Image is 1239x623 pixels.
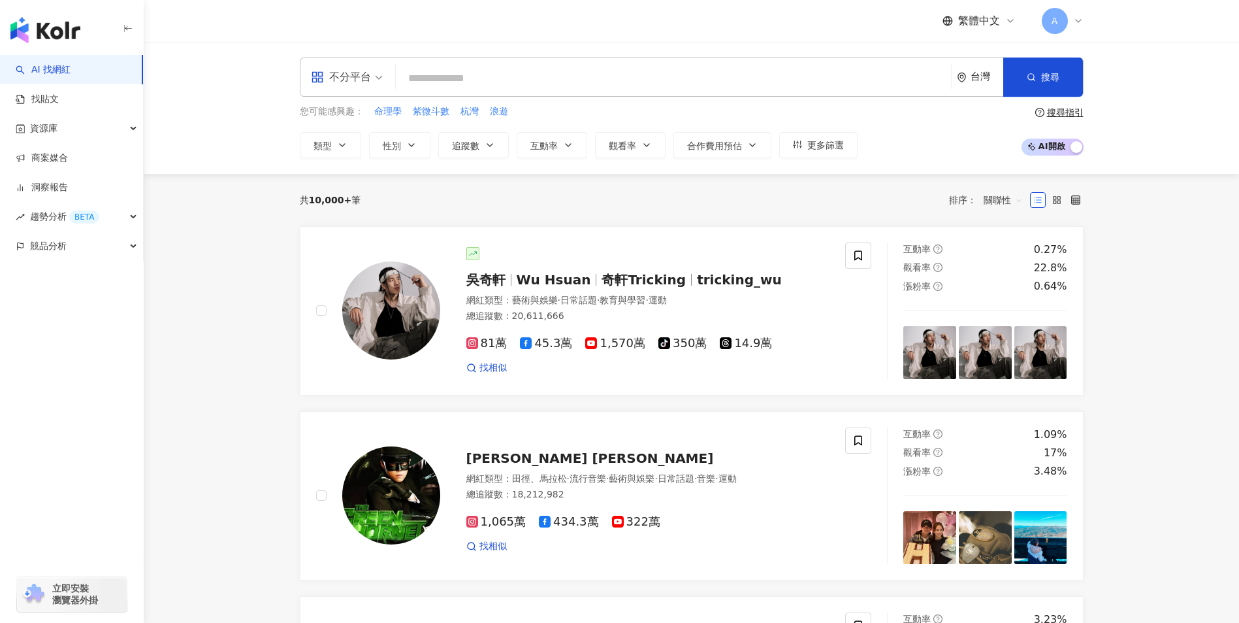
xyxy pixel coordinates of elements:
button: 紫微斗數 [412,105,450,119]
span: tricking_wu [697,272,782,288]
span: 流行音樂 [570,473,606,484]
button: 命理學 [374,105,402,119]
span: 10,000+ [309,195,352,205]
div: 0.64% [1034,279,1067,294]
span: 性別 [383,141,401,151]
span: rise [16,212,25,222]
span: question-circle [933,448,942,457]
div: 1.09% [1034,428,1067,442]
span: environment [957,73,967,82]
span: 1,065萬 [466,515,526,529]
span: 14.9萬 [720,337,772,350]
button: 性別 [369,132,430,158]
span: · [654,473,657,484]
div: 排序： [949,190,1030,210]
a: 商案媒合 [16,152,68,165]
a: KOL Avatar[PERSON_NAME] [PERSON_NAME]網紅類型：田徑、馬拉松·流行音樂·藝術與娛樂·日常話題·音樂·運動總追蹤數：18,212,9821,065萬434.3萬... [300,411,1084,581]
span: 找相似 [479,362,507,375]
button: 觀看率 [595,132,666,158]
span: · [715,473,718,484]
span: 類型 [314,141,332,151]
a: 找貼文 [16,93,59,106]
span: question-circle [933,429,942,439]
span: 田徑、馬拉松 [512,473,567,484]
span: 紫微斗數 [413,105,449,118]
button: 合作費用預估 [673,132,771,158]
span: 找相似 [479,540,507,553]
span: 奇軒Tricking [602,272,686,288]
span: 日常話題 [560,295,597,305]
span: question-circle [1035,108,1044,117]
span: 您可能感興趣： [300,105,364,118]
span: · [558,295,560,305]
span: · [694,473,697,484]
span: 合作費用預估 [687,141,742,151]
span: 觀看率 [903,262,931,273]
span: 觀看率 [609,141,636,151]
span: 藝術與娛樂 [512,295,558,305]
span: 互動率 [530,141,558,151]
span: 更多篩選 [807,140,844,150]
img: post-image [959,326,1012,379]
img: post-image [903,511,956,564]
div: 共 筆 [300,195,361,205]
span: 互動率 [903,244,931,254]
button: 追蹤數 [438,132,509,158]
img: KOL Avatar [342,261,440,360]
span: [PERSON_NAME] [PERSON_NAME] [466,450,714,466]
span: 漲粉率 [903,281,931,292]
div: 總追蹤數 ： 20,611,666 [466,310,830,323]
span: 漲粉率 [903,466,931,477]
img: post-image [1014,511,1067,564]
div: 網紅類型 ： [466,473,830,486]
span: 藝術與娛樂 [609,473,654,484]
div: 搜尋指引 [1047,107,1084,118]
span: Wu Hsuan [517,272,591,288]
img: post-image [959,511,1012,564]
a: searchAI 找網紅 [16,63,71,76]
span: 搜尋 [1041,72,1059,82]
a: chrome extension立即安裝 瀏覽器外掛 [17,577,127,612]
span: 運動 [649,295,667,305]
span: 45.3萬 [520,337,572,350]
span: A [1052,14,1058,28]
span: · [567,473,570,484]
button: 杭灣 [460,105,479,119]
img: post-image [903,326,956,379]
div: 不分平台 [311,67,371,88]
img: logo [10,17,80,43]
span: 音樂 [697,473,715,484]
span: 資源庫 [30,114,57,143]
a: 找相似 [466,362,507,375]
span: 434.3萬 [539,515,599,529]
img: chrome extension [21,584,46,605]
a: 找相似 [466,540,507,553]
span: 杭灣 [460,105,479,118]
button: 搜尋 [1003,58,1083,97]
span: · [645,295,648,305]
div: 17% [1044,446,1067,460]
span: 350萬 [658,337,707,350]
span: 1,570萬 [585,337,645,350]
span: 浪遊 [490,105,508,118]
div: 3.48% [1034,464,1067,479]
span: 81萬 [466,337,507,350]
div: BETA [69,210,99,224]
span: 日常話題 [658,473,694,484]
span: 關聯性 [984,190,1023,210]
span: 命理學 [374,105,402,118]
div: 台灣 [971,71,1003,82]
span: 趨勢分析 [30,202,99,231]
button: 更多篩選 [779,132,858,158]
span: appstore [311,71,324,84]
button: 浪遊 [489,105,509,119]
span: 繁體中文 [958,14,1000,28]
a: KOL Avatar吳奇軒Wu Hsuan奇軒Trickingtricking_wu網紅類型：藝術與娛樂·日常話題·教育與學習·運動總追蹤數：20,611,66681萬45.3萬1,570萬35... [300,226,1084,396]
span: question-circle [933,244,942,254]
img: KOL Avatar [342,446,440,545]
span: · [606,473,609,484]
img: post-image [1014,326,1067,379]
div: 網紅類型 ： [466,294,830,307]
a: 洞察報告 [16,181,68,194]
span: 追蹤數 [452,141,479,151]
